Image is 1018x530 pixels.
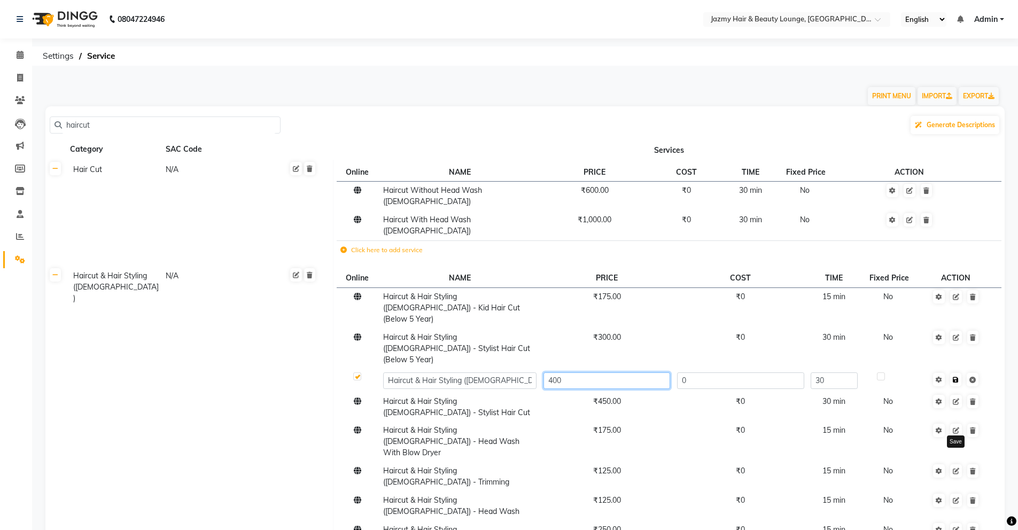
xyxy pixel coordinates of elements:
[379,163,540,181] th: NAME
[383,495,519,516] span: Haircut & Hair Styling ([DEMOGRAPHIC_DATA]) - Head Wash
[383,466,509,487] span: Haircut & Hair Styling ([DEMOGRAPHIC_DATA]) - Trimming
[69,163,160,176] div: Hair Cut
[836,163,983,181] th: ACTION
[736,425,745,435] span: ₹0
[959,87,999,105] a: EXPORT
[593,292,621,301] span: ₹175.00
[674,269,807,287] th: COST
[337,269,379,287] th: Online
[69,269,160,305] div: Haircut & Hair Styling ([DEMOGRAPHIC_DATA])
[82,46,120,66] span: Service
[383,396,530,417] span: Haircut & Hair Styling ([DEMOGRAPHIC_DATA]) - Stylist Hair Cut
[593,332,621,342] span: ₹300.00
[736,332,745,342] span: ₹0
[883,292,893,301] span: No
[337,163,379,181] th: Online
[118,4,165,34] b: 08047224946
[593,396,621,406] span: ₹450.00
[165,269,256,305] div: N/A
[383,215,471,236] span: Haircut With Head Wash ([DEMOGRAPHIC_DATA])
[736,466,745,476] span: ₹0
[918,87,957,105] a: IMPORT
[736,292,745,301] span: ₹0
[807,269,861,287] th: TIME
[593,425,621,435] span: ₹175.00
[778,163,836,181] th: Fixed Price
[578,215,611,224] span: ₹1,000.00
[800,185,810,195] span: No
[883,425,893,435] span: No
[540,269,673,287] th: PRICE
[165,143,256,156] div: SAC Code
[593,466,621,476] span: ₹125.00
[165,163,256,176] div: N/A
[383,332,530,364] span: Haircut & Hair Styling ([DEMOGRAPHIC_DATA]) - Stylist Hair Cut (Below 5 Year)
[883,396,893,406] span: No
[822,466,845,476] span: 15 min
[37,46,79,66] span: Settings
[822,495,845,505] span: 15 min
[383,425,519,457] span: Haircut & Hair Styling ([DEMOGRAPHIC_DATA]) - Head Wash With Blow Dryer
[739,185,762,195] span: 30 min
[27,4,100,34] img: logo
[861,269,920,287] th: Fixed Price
[62,117,276,134] input: Search by service name
[736,495,745,505] span: ₹0
[383,185,482,206] span: Haircut Without Head Wash ([DEMOGRAPHIC_DATA])
[593,495,621,505] span: ₹125.00
[649,163,724,181] th: COST
[724,163,778,181] th: TIME
[883,332,893,342] span: No
[69,143,160,156] div: Category
[340,245,423,255] label: Click here to add service
[911,116,999,134] button: Generate Descriptions
[736,396,745,406] span: ₹0
[822,425,845,435] span: 15 min
[682,185,691,195] span: ₹0
[947,435,965,448] div: Save
[333,139,1005,160] th: Services
[383,292,520,324] span: Haircut & Hair Styling ([DEMOGRAPHIC_DATA]) - Kid Hair Cut (Below 5 Year)
[682,215,691,224] span: ₹0
[920,269,992,287] th: ACTION
[800,215,810,224] span: No
[822,292,845,301] span: 15 min
[822,396,845,406] span: 30 min
[822,332,845,342] span: 30 min
[868,87,915,105] button: PRINT MENU
[883,495,893,505] span: No
[883,466,893,476] span: No
[974,14,998,25] span: Admin
[540,163,649,181] th: PRICE
[739,215,762,224] span: 30 min
[927,121,995,129] span: Generate Descriptions
[379,269,540,287] th: NAME
[581,185,609,195] span: ₹600.00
